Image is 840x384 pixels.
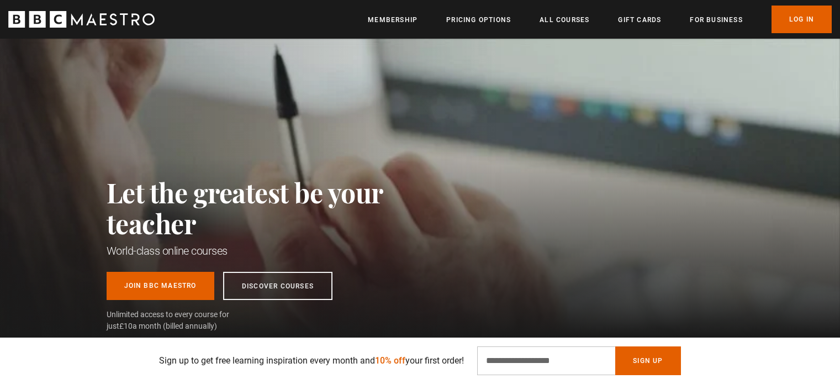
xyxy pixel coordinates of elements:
[159,354,464,367] p: Sign up to get free learning inspiration every month and your first order!
[107,272,214,300] a: Join BBC Maestro
[540,14,589,25] a: All Courses
[223,272,332,300] a: Discover Courses
[107,177,432,239] h2: Let the greatest be your teacher
[119,322,133,330] span: £10
[615,346,680,375] button: Sign Up
[368,14,418,25] a: Membership
[107,243,432,259] h1: World-class online courses
[8,11,155,28] svg: BBC Maestro
[368,6,832,33] nav: Primary
[690,14,742,25] a: For business
[772,6,832,33] a: Log In
[107,309,256,332] span: Unlimited access to every course for just a month (billed annually)
[446,14,511,25] a: Pricing Options
[375,355,405,366] span: 10% off
[618,14,661,25] a: Gift Cards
